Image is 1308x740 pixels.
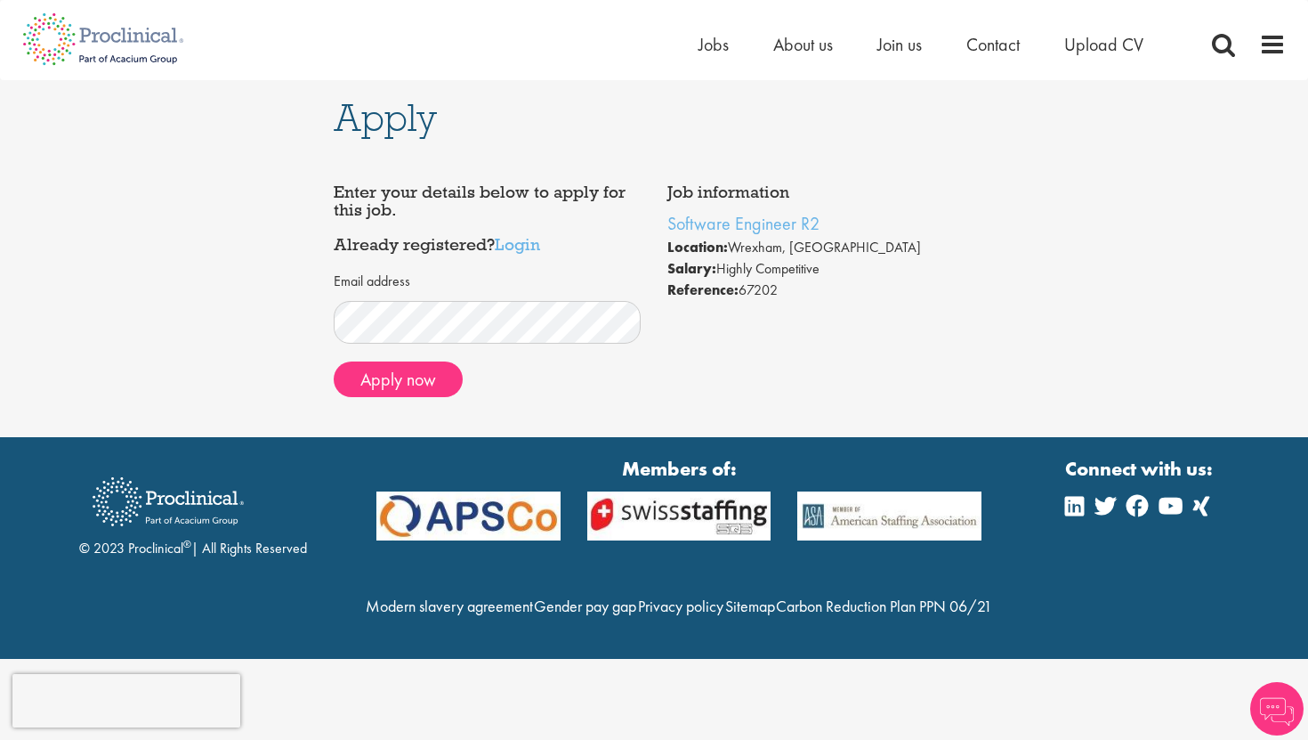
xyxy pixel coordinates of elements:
[366,596,533,616] a: Modern slavery agreement
[773,33,833,56] a: About us
[667,280,974,301] li: 67202
[12,674,240,728] iframe: reCAPTCHA
[495,233,540,255] a: Login
[334,183,641,254] h4: Enter your details below to apply for this job. Already registered?
[877,33,922,56] a: Join us
[667,183,974,201] h4: Job information
[183,537,191,551] sup: ®
[574,492,785,541] img: APSCo
[334,94,437,142] span: Apply
[966,33,1020,56] a: Contact
[534,596,636,616] a: Gender pay gap
[334,362,463,397] button: Apply now
[667,212,820,235] a: Software Engineer R2
[79,465,257,539] img: Proclinical Recruitment
[725,596,775,616] a: Sitemap
[667,237,974,258] li: Wrexham, [GEOGRAPHIC_DATA]
[667,281,739,299] strong: Reference:
[698,33,729,56] a: Jobs
[376,455,981,483] strong: Members of:
[667,259,716,278] strong: Salary:
[784,492,995,541] img: APSCo
[1065,455,1216,483] strong: Connect with us:
[1064,33,1143,56] a: Upload CV
[776,596,992,616] a: Carbon Reduction Plan PPN 06/21
[79,464,307,559] div: © 2023 Proclinical | All Rights Reserved
[667,258,974,280] li: Highly Competitive
[638,596,723,616] a: Privacy policy
[667,238,728,256] strong: Location:
[1250,682,1304,736] img: Chatbot
[363,492,574,541] img: APSCo
[334,272,410,292] label: Email address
